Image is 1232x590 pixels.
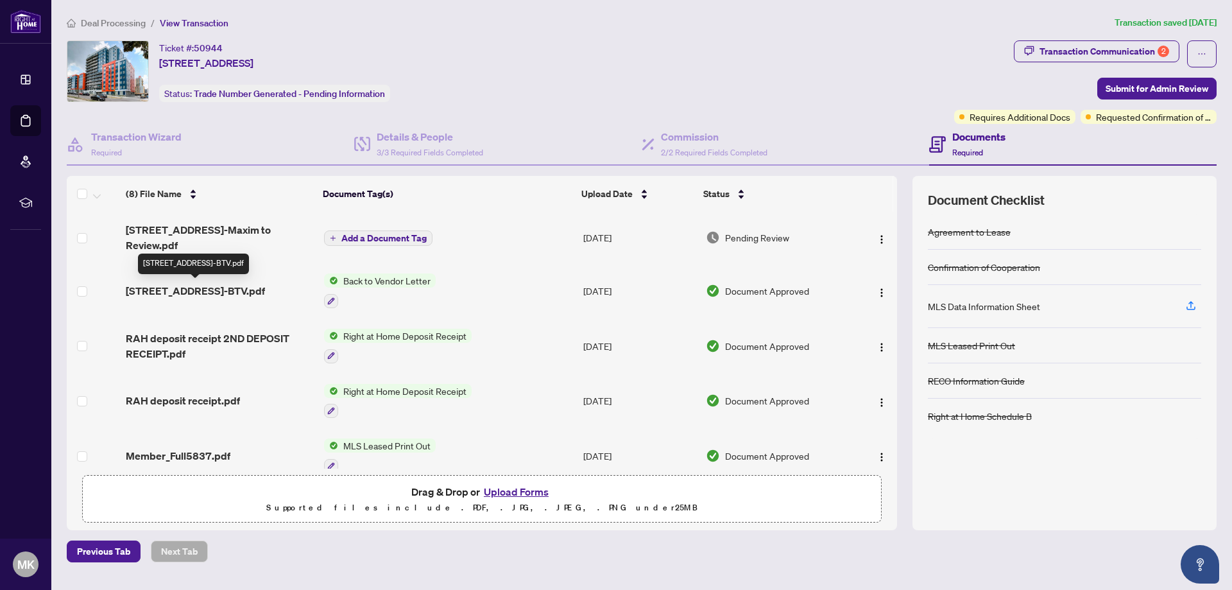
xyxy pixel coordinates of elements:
[1115,15,1217,30] article: Transaction saved [DATE]
[725,339,809,353] span: Document Approved
[81,17,146,29] span: Deal Processing
[17,555,35,573] span: MK
[698,176,850,212] th: Status
[324,384,472,419] button: Status IconRight at Home Deposit Receipt
[877,234,887,245] img: Logo
[126,283,265,299] span: [STREET_ADDRESS]-BTV.pdf
[725,284,809,298] span: Document Approved
[725,394,809,408] span: Document Approved
[1097,78,1217,100] button: Submit for Admin Review
[952,148,983,157] span: Required
[159,55,253,71] span: [STREET_ADDRESS]
[121,176,318,212] th: (8) File Name
[126,448,230,464] span: Member_Full5837.pdf
[703,187,730,201] span: Status
[952,129,1005,144] h4: Documents
[67,541,141,562] button: Previous Tab
[318,176,576,212] th: Document Tag(s)
[871,446,892,466] button: Logo
[970,110,1070,124] span: Requires Additional Docs
[159,85,390,102] div: Status:
[324,438,436,473] button: Status IconMLS Leased Print Out
[725,230,789,245] span: Pending Review
[194,88,385,100] span: Trade Number Generated - Pending Information
[1106,78,1208,99] span: Submit for Admin Review
[338,438,436,453] span: MLS Leased Print Out
[706,284,720,298] img: Document Status
[928,374,1025,388] div: RECO Information Guide
[1181,545,1219,584] button: Open asap
[338,384,472,398] span: Right at Home Deposit Receipt
[151,15,155,30] li: /
[377,148,483,157] span: 3/3 Required Fields Completed
[324,329,472,363] button: Status IconRight at Home Deposit Receipt
[578,318,701,374] td: [DATE]
[160,17,228,29] span: View Transaction
[877,397,887,408] img: Logo
[661,129,767,144] h4: Commission
[871,390,892,411] button: Logo
[91,129,182,144] h4: Transaction Wizard
[725,449,809,463] span: Document Approved
[126,222,314,253] span: [STREET_ADDRESS]-Maxim to Review.pdf
[877,452,887,462] img: Logo
[578,212,701,263] td: [DATE]
[324,384,338,398] img: Status Icon
[871,281,892,301] button: Logo
[1197,49,1206,58] span: ellipsis
[928,299,1040,313] div: MLS Data Information Sheet
[324,438,338,453] img: Status Icon
[341,234,427,243] span: Add a Document Tag
[928,191,1045,209] span: Document Checklist
[338,329,472,343] span: Right at Home Deposit Receipt
[928,225,1011,239] div: Agreement to Lease
[159,40,223,55] div: Ticket #:
[1158,46,1169,57] div: 2
[126,187,182,201] span: (8) File Name
[706,394,720,408] img: Document Status
[661,148,767,157] span: 2/2 Required Fields Completed
[576,176,698,212] th: Upload Date
[377,129,483,144] h4: Details & People
[578,263,701,318] td: [DATE]
[77,541,130,562] span: Previous Tab
[578,428,701,483] td: [DATE]
[338,273,436,288] span: Back to Vendor Letter
[928,260,1040,274] div: Confirmation of Cooperation
[871,336,892,356] button: Logo
[324,230,432,246] button: Add a Document Tag
[126,331,314,361] span: RAH deposit receipt 2ND DEPOSIT RECEIPT.pdf
[324,273,338,288] img: Status Icon
[1014,40,1179,62] button: Transaction Communication2
[138,254,249,274] div: [STREET_ADDRESS]-BTV.pdf
[67,41,148,101] img: IMG-X12293010_1.jpg
[330,235,336,241] span: plus
[581,187,633,201] span: Upload Date
[83,476,881,523] span: Drag & Drop orUpload FormsSupported files include .PDF, .JPG, .JPEG, .PNG under25MB
[871,227,892,248] button: Logo
[90,500,873,516] p: Supported files include .PDF, .JPG, .JPEG, .PNG under 25 MB
[928,338,1015,352] div: MLS Leased Print Out
[324,329,338,343] img: Status Icon
[324,273,436,308] button: Status IconBack to Vendor Letter
[151,541,208,562] button: Next Tab
[67,19,76,28] span: home
[10,10,41,33] img: logo
[91,148,122,157] span: Required
[411,483,552,500] span: Drag & Drop or
[706,449,720,463] img: Document Status
[126,393,240,408] span: RAH deposit receipt.pdf
[578,374,701,429] td: [DATE]
[928,409,1032,423] div: Right at Home Schedule B
[1096,110,1211,124] span: Requested Confirmation of Closing
[706,230,720,245] img: Document Status
[194,42,223,54] span: 50944
[877,288,887,298] img: Logo
[1039,41,1169,62] div: Transaction Communication
[877,342,887,352] img: Logo
[480,483,552,500] button: Upload Forms
[706,339,720,353] img: Document Status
